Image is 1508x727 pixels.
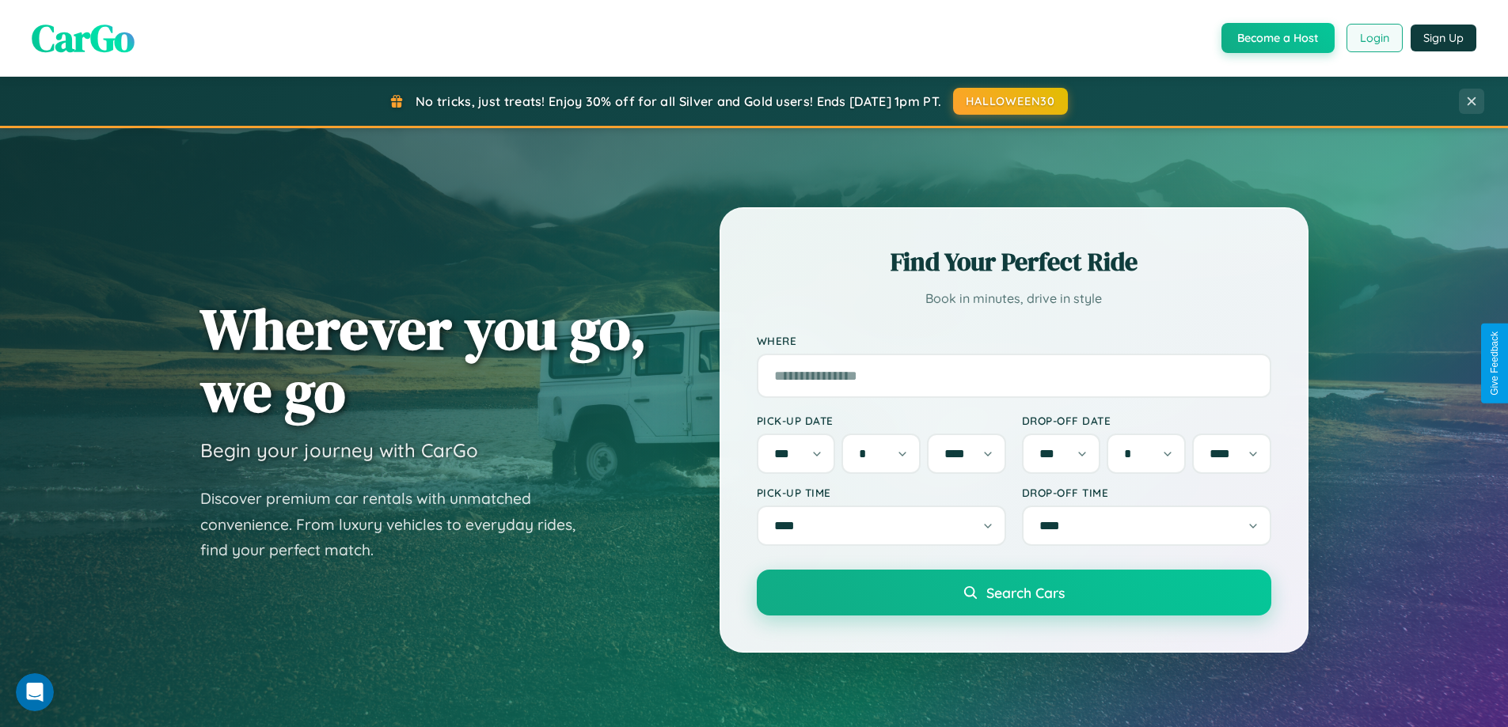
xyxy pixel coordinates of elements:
[953,88,1068,115] button: HALLOWEEN30
[1411,25,1476,51] button: Sign Up
[200,438,478,462] h3: Begin your journey with CarGo
[16,673,54,711] iframe: Intercom live chat
[1347,24,1403,52] button: Login
[757,486,1006,499] label: Pick-up Time
[416,93,941,109] span: No tricks, just treats! Enjoy 30% off for all Silver and Gold users! Ends [DATE] 1pm PT.
[757,287,1271,310] p: Book in minutes, drive in style
[1221,23,1335,53] button: Become a Host
[757,414,1006,427] label: Pick-up Date
[757,570,1271,615] button: Search Cars
[1489,331,1500,396] div: Give Feedback
[986,584,1065,601] span: Search Cars
[1022,414,1271,427] label: Drop-off Date
[757,334,1271,347] label: Where
[200,486,596,563] p: Discover premium car rentals with unmatched convenience. From luxury vehicles to everyday rides, ...
[757,244,1271,279] h2: Find Your Perfect Ride
[32,12,135,64] span: CarGo
[1022,486,1271,499] label: Drop-off Time
[200,297,647,422] h1: Wherever you go, we go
